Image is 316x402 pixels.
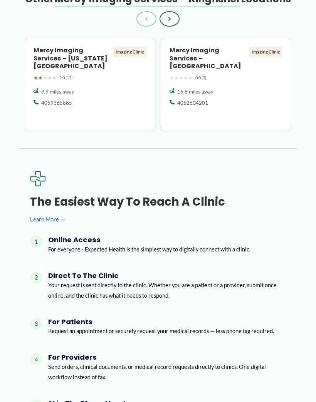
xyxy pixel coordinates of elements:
[188,74,193,83] span: ★
[34,47,111,71] h4: Mercy Imaging Services – [US_STATE][GEOGRAPHIC_DATA]
[48,280,286,301] p: Your request is sent directly to the clinic. Whether you are a patient or a provider, submit once...
[249,47,282,57] div: Imaging Clinic
[59,74,72,82] span: 2.0 (12)
[41,88,74,95] span: 9.9 miles away
[170,47,247,71] h4: Mercy Imaging Services – [GEOGRAPHIC_DATA]
[30,353,42,365] span: 4
[30,271,42,284] span: 2
[34,74,38,83] span: ★
[30,236,42,248] span: 1
[48,244,250,255] p: For everyone - Expected Health is the simplest way to digitally connect with a clinic.
[170,74,174,83] span: ★
[195,74,206,82] span: 0.0 (0)
[145,15,148,23] span: ‹
[48,318,274,326] h4: For Patients
[160,11,180,27] button: ›
[47,74,52,83] span: ★
[43,74,47,83] span: ★
[174,74,179,83] span: ★
[177,99,208,106] span: 4052604201
[30,214,286,224] a: Learn More →
[30,195,286,208] h3: The Easiest Way to Reach a Clinic
[168,15,171,23] span: ›
[177,88,213,95] span: 16.8 miles away
[38,74,43,83] span: ★
[48,326,274,336] p: Request an appointment or securely request your medical records — less phone tag required.
[30,171,45,186] img: Expected Healthcare Logo
[25,38,155,131] a: Mercy Imaging Services – [US_STATE][GEOGRAPHIC_DATA] Imaging Clinic ★★★★★ 2.0 (12) 9.9 miles away...
[161,38,291,131] a: Mercy Imaging Services – [GEOGRAPHIC_DATA] Imaging Clinic ★★★★★ 0.0 (0) 16.8 miles away 4052604201
[179,74,183,83] span: ★
[30,318,42,330] span: 3
[113,47,146,57] div: Imaging Clinic
[52,74,57,83] span: ★
[48,353,286,362] h4: For Providers
[183,74,188,83] span: ★
[48,362,286,382] p: Send orders, clinical documents, or medical record requests directly to clinics. One digital work...
[48,236,250,244] h4: Online Access
[136,11,156,27] button: ‹
[41,99,72,106] span: 4059365885
[48,271,286,280] h4: Direct to the Clinic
